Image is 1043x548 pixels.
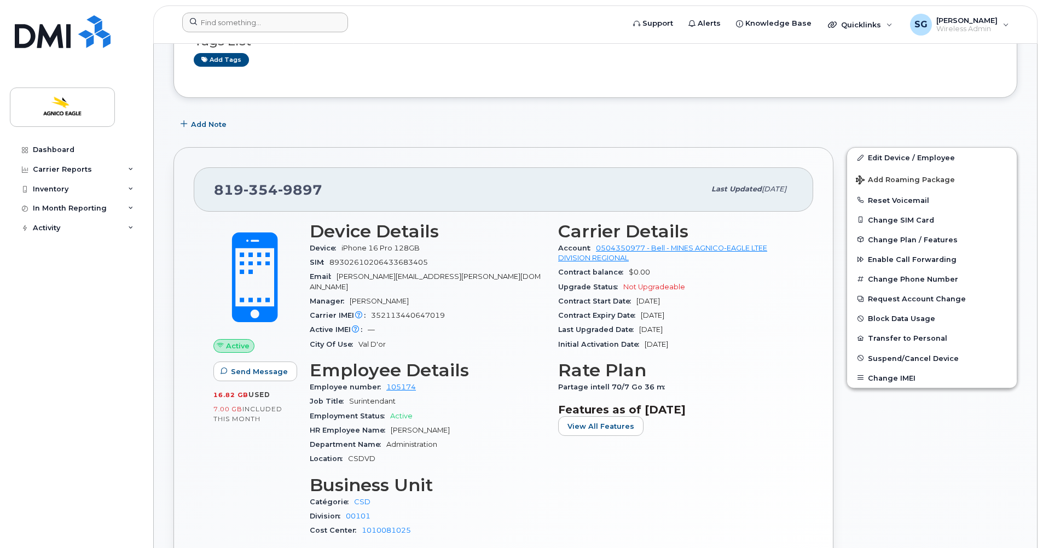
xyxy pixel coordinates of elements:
input: Find something... [182,13,348,32]
span: 89302610206433683405 [329,258,428,266]
span: Contract Expiry Date [558,311,641,319]
span: Catégorie [310,498,354,506]
span: Surintendant [349,397,396,405]
span: View All Features [567,421,634,432]
button: Change Phone Number [847,269,1017,289]
button: View All Features [558,416,644,436]
a: Support [625,13,681,34]
button: Change IMEI [847,368,1017,388]
div: Sandy Gillis [902,14,1017,36]
span: Not Upgradeable [623,283,685,291]
span: [DATE] [641,311,664,319]
span: Carrier IMEI [310,311,371,319]
button: Request Account Change [847,289,1017,308]
span: HR Employee Name [310,426,391,434]
h3: Device Details [310,221,545,241]
span: CSDVD [348,454,375,463]
button: Transfer to Personal [847,328,1017,348]
span: Manager [310,297,350,305]
span: [PERSON_NAME][EMAIL_ADDRESS][PERSON_NAME][DOMAIN_NAME] [310,272,541,290]
span: [DATE] [636,297,660,305]
span: Employment Status [310,412,390,420]
span: Support [642,18,673,29]
a: 0504350977 - Bell - MINES AGNICO-EAGLE LTEE DIVISION REGIONAL [558,244,767,262]
h3: Business Unit [310,475,545,495]
span: 819 [214,182,322,198]
button: Enable Call Forwarding [847,249,1017,269]
span: Last Upgraded Date [558,325,639,334]
button: Change SIM Card [847,210,1017,230]
a: 105174 [386,383,416,391]
span: 16.82 GB [213,391,248,399]
span: Active [390,412,413,420]
span: Suspend/Cancel Device [868,354,959,362]
span: Active [226,341,250,351]
span: used [248,390,270,399]
span: [DATE] [645,340,668,348]
a: Edit Device / Employee [847,148,1017,167]
h3: Rate Plan [558,360,793,380]
span: Account [558,244,596,252]
span: Partage intell 70/7 Go 36 m [558,383,670,391]
button: Reset Voicemail [847,190,1017,210]
span: [PERSON_NAME] [350,297,409,305]
button: Add Roaming Package [847,168,1017,190]
a: CSD [354,498,370,506]
span: Add Roaming Package [856,176,955,186]
span: Location [310,454,348,463]
button: Send Message [213,362,297,381]
span: SG [914,18,928,31]
a: 1010081025 [362,526,411,534]
button: Suspend/Cancel Device [847,348,1017,368]
span: Initial Activation Date [558,340,645,348]
span: included this month [213,405,282,423]
button: Change Plan / Features [847,230,1017,249]
a: Add tags [194,53,249,67]
span: Active IMEI [310,325,368,334]
h3: Carrier Details [558,221,793,241]
span: Alerts [698,18,721,29]
div: Quicklinks [820,14,900,36]
span: Quicklinks [841,20,881,29]
a: Knowledge Base [728,13,819,34]
span: iPhone 16 Pro 128GB [341,244,420,252]
span: 7.00 GB [213,405,242,413]
span: 354 [244,182,278,198]
span: Contract balance [558,268,629,276]
span: City Of Use [310,340,358,348]
h3: Employee Details [310,360,545,380]
a: Alerts [681,13,728,34]
span: [PERSON_NAME] [391,426,450,434]
h3: Tags List [194,34,997,48]
span: Wireless Admin [936,25,998,33]
a: 00101 [346,512,370,520]
span: Administration [386,440,437,448]
span: $0.00 [629,268,650,276]
span: Contract Start Date [558,297,636,305]
span: Email [310,272,337,281]
span: [PERSON_NAME] [936,16,998,25]
span: Knowledge Base [745,18,812,29]
span: Change Plan / Features [868,235,958,243]
span: 352113440647019 [371,311,445,319]
button: Block Data Usage [847,308,1017,328]
span: Last updated [711,185,762,193]
span: Department Name [310,440,386,448]
span: 9897 [278,182,322,198]
span: Device [310,244,341,252]
span: [DATE] [639,325,663,334]
span: [DATE] [762,185,786,193]
span: Cost Center [310,526,362,534]
span: Employee number [310,383,386,391]
span: Val D'or [358,340,386,348]
span: Division [310,512,346,520]
span: — [368,325,375,334]
span: Upgrade Status [558,283,623,291]
span: Enable Call Forwarding [868,255,957,264]
h3: Features as of [DATE] [558,403,793,416]
button: Add Note [173,114,236,134]
span: Add Note [191,119,227,130]
span: Job Title [310,397,349,405]
span: SIM [310,258,329,266]
span: Send Message [231,366,288,377]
